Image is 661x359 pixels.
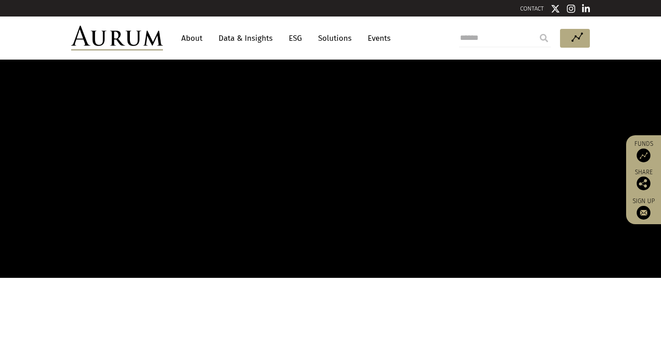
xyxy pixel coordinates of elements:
a: About [177,30,207,47]
img: Instagram icon [567,4,575,13]
img: Share this post [637,177,650,190]
a: Solutions [314,30,356,47]
a: ESG [284,30,307,47]
img: Access Funds [637,149,650,162]
img: Aurum [71,26,163,50]
input: Submit [535,29,553,47]
a: Data & Insights [214,30,277,47]
a: CONTACT [520,5,544,12]
a: Sign up [631,197,656,220]
a: Funds [631,140,656,162]
a: Events [363,30,391,47]
img: Sign up to our newsletter [637,206,650,220]
img: Twitter icon [551,4,560,13]
div: Share [631,169,656,190]
img: Linkedin icon [582,4,590,13]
